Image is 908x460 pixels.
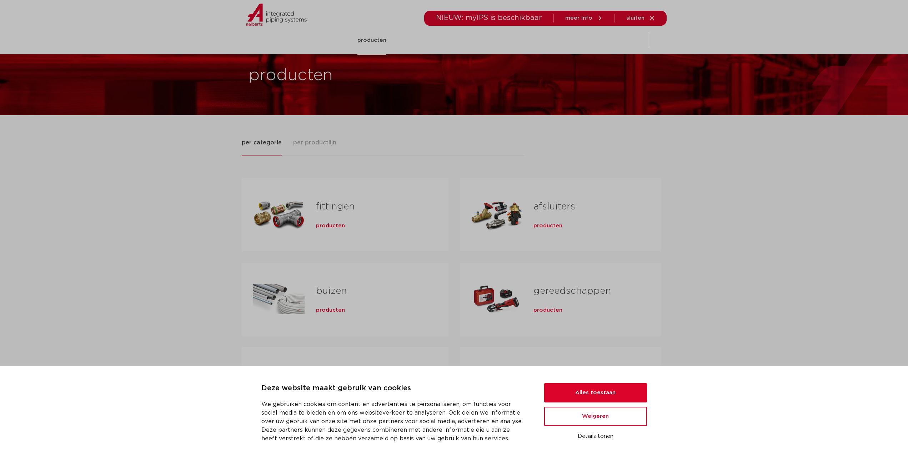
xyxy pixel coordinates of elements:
[436,14,542,21] span: NIEUW: myIPS is beschikbaar
[438,26,475,55] a: toepassingen
[261,400,527,443] p: We gebruiken cookies om content en advertenties te personaliseren, om functies voor social media ...
[316,307,345,314] a: producten
[544,430,647,442] button: Details tonen
[565,15,592,21] span: meer info
[534,26,557,55] a: services
[316,202,355,211] a: fittingen
[242,138,282,147] span: per categorie
[533,202,575,211] a: afsluiters
[544,383,647,402] button: Alles toestaan
[626,15,644,21] span: sluiten
[242,138,667,431] div: Tabs. Open items met enter of spatie, sluit af met escape en navigeer met de pijltoetsen.
[261,383,527,394] p: Deze website maakt gebruik van cookies
[293,138,336,147] span: per productlijn
[249,64,451,87] h1: producten
[533,222,562,229] a: producten
[357,26,596,55] nav: Menu
[626,15,655,21] a: sluiten
[316,222,345,229] a: producten
[533,307,562,314] a: producten
[490,26,520,55] a: downloads
[401,26,423,55] a: markten
[533,286,611,296] a: gereedschappen
[565,15,603,21] a: meer info
[357,26,386,55] a: producten
[316,286,347,296] a: buizen
[544,407,647,426] button: Weigeren
[632,24,639,57] div: my IPS
[571,26,596,55] a: over ons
